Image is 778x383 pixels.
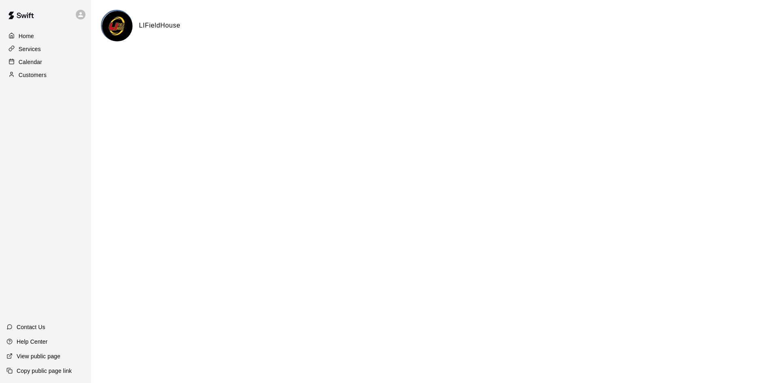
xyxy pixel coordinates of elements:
[6,30,85,42] a: Home
[6,43,85,55] a: Services
[19,58,42,66] p: Calendar
[6,56,85,68] a: Calendar
[19,32,34,40] p: Home
[102,11,133,41] img: LIFieldHouse logo
[19,71,47,79] p: Customers
[139,20,180,31] h6: LIFieldHouse
[17,323,45,331] p: Contact Us
[19,45,41,53] p: Services
[17,352,60,360] p: View public page
[17,338,47,346] p: Help Center
[17,367,72,375] p: Copy public page link
[6,69,85,81] a: Customers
